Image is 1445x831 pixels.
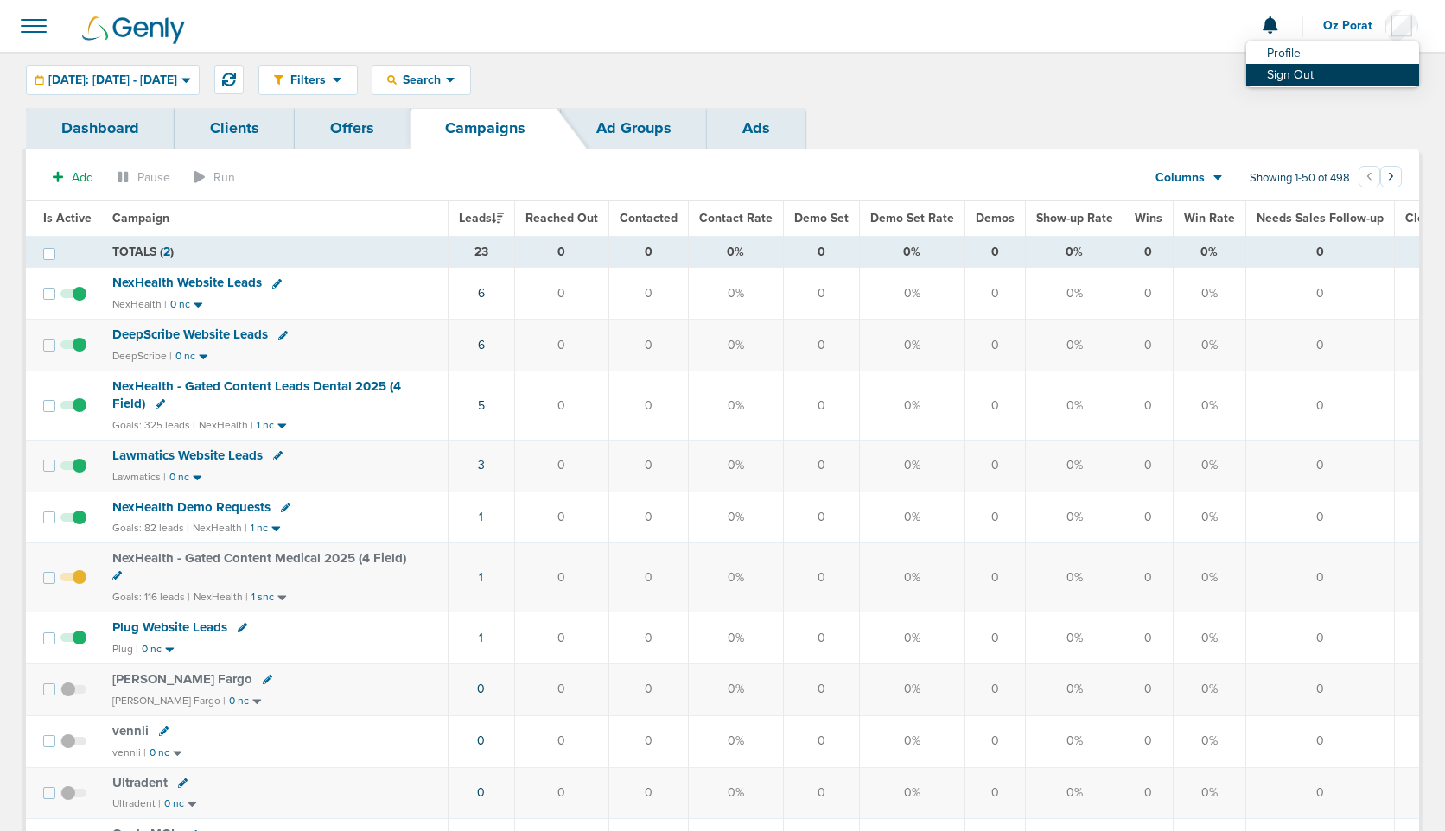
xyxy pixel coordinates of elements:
td: 0% [1025,268,1124,320]
td: 0 [964,543,1025,612]
td: 0 [964,371,1025,440]
td: 0% [1173,543,1245,612]
td: 0% [859,440,964,492]
td: 0 [783,663,859,715]
a: 5 [478,398,485,413]
span: Is Active [43,211,92,225]
td: 0 [964,236,1025,268]
small: NexHealth | [193,522,247,534]
td: 0 [1245,767,1394,819]
td: 0 [783,715,859,767]
a: 6 [478,286,485,301]
small: 0 nc [150,746,169,759]
img: Genly [82,16,185,44]
td: 0 [608,268,688,320]
td: 0 [1124,320,1173,371]
td: 0 [1245,371,1394,440]
td: 0% [859,492,964,543]
a: Sign Out [1246,64,1419,86]
span: Leads [459,211,504,225]
small: Goals: 82 leads | [112,522,189,535]
small: 0 nc [170,298,190,311]
span: [DATE]: [DATE] - [DATE] [48,74,177,86]
a: 1 [479,631,483,645]
td: 0 [514,715,608,767]
td: 0 [514,663,608,715]
small: DeepScribe | [112,350,172,362]
td: 0% [688,236,783,268]
td: 0% [1173,320,1245,371]
small: 0 nc [229,695,249,707]
td: 0% [1025,440,1124,492]
td: 0% [859,268,964,320]
a: 0 [477,733,485,748]
button: Add [43,165,103,190]
td: 0 [1245,663,1394,715]
button: Go to next page [1380,166,1402,187]
a: 1 [479,510,483,524]
span: vennli [112,723,149,739]
td: 0 [783,612,859,663]
a: 6 [478,338,485,352]
small: 1 snc [251,591,274,604]
span: Wins [1135,211,1162,225]
td: 0 [514,767,608,819]
small: NexHealth | [112,298,167,310]
td: 0% [688,715,783,767]
small: NexHealth | [199,419,253,431]
span: Showing 1-50 of 498 [1250,171,1350,186]
td: 0 [514,236,608,268]
td: 0 [783,371,859,440]
td: 0 [783,440,859,492]
span: Oz Porat [1323,20,1385,32]
td: 0 [1245,236,1394,268]
span: Demos [976,211,1015,225]
span: Demo Set Rate [870,211,954,225]
a: Clients [175,108,295,149]
td: 0 [783,543,859,612]
span: NexHealth - Gated Content Leads Dental 2025 (4 Field) [112,378,401,411]
td: 0 [964,715,1025,767]
td: 0 [1124,440,1173,492]
td: 0% [1025,543,1124,612]
span: Profile [1267,48,1301,60]
span: Filters [283,73,333,87]
td: 0% [1025,371,1124,440]
td: 0% [859,236,964,268]
td: 0 [1245,268,1394,320]
a: 0 [477,785,485,800]
small: 1 nc [251,522,268,535]
small: Goals: 116 leads | [112,591,190,604]
td: 0% [1173,236,1245,268]
small: vennli | [112,746,146,758]
td: 23 [448,236,514,268]
small: Plug | [112,643,138,655]
td: 0 [514,543,608,612]
td: 0 [964,440,1025,492]
td: 0 [964,268,1025,320]
td: 0% [688,612,783,663]
td: 0 [608,371,688,440]
td: 0 [1245,320,1394,371]
td: 0% [859,612,964,663]
td: 0 [783,268,859,320]
td: 0 [1124,612,1173,663]
span: [PERSON_NAME] Fargo [112,671,252,687]
td: TOTALS ( ) [102,236,448,268]
span: Show-up Rate [1036,211,1113,225]
td: 0 [608,320,688,371]
small: 1 nc [257,419,274,432]
span: Search [397,73,446,87]
span: Contacted [620,211,678,225]
a: 3 [478,458,485,473]
td: 0 [608,440,688,492]
td: 0% [688,268,783,320]
td: 0% [859,767,964,819]
td: 0 [1124,236,1173,268]
span: NexHealth - Gated Content Medical 2025 (4 Field) [112,550,406,566]
td: 0 [1245,715,1394,767]
span: Reached Out [525,211,598,225]
small: [PERSON_NAME] Fargo | [112,695,226,707]
td: 0% [1173,767,1245,819]
a: Ad Groups [561,108,707,149]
